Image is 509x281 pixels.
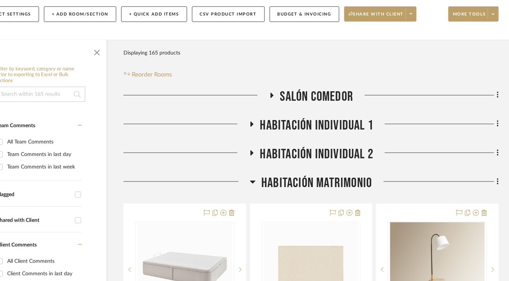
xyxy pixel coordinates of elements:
span: More tools [453,11,486,23]
span: HABITACIÓN MATRIMONIO [261,175,372,191]
button: Share with client [344,6,417,22]
button: + Quick Add Items [121,6,187,22]
div: Team Comments in last day [7,148,80,161]
span: SALÓN COMEDOR [280,89,354,105]
span: HABITACIÓN INDIVIDUAL 1 [260,117,374,134]
div: All Client Comments [7,255,80,267]
span: Share with client [349,11,404,23]
div: All Team Comments [7,136,80,148]
div: Displaying 165 products [123,45,180,61]
button: Reorder Rooms [123,70,172,79]
button: More tools [448,6,499,22]
div: Client Comments in last day [7,268,80,280]
button: CSV Product Import [192,6,265,22]
div: Team Comments in last week [7,161,80,173]
button: Close [89,44,105,59]
button: + Add Room/Section [44,6,116,22]
span: HABITACIÓN INDIVIDUAL 2 [260,146,374,162]
span: Reorder Rooms [132,70,172,79]
button: Budget & Invoicing [270,6,339,22]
